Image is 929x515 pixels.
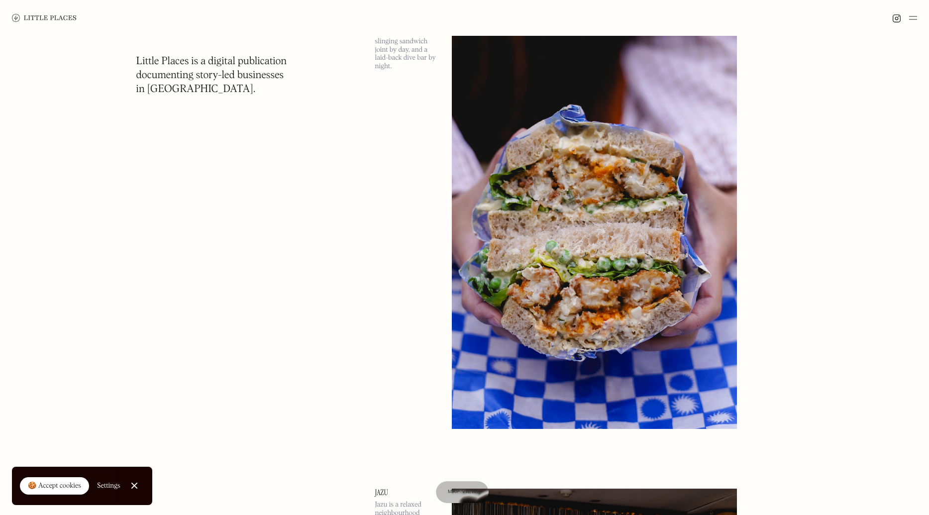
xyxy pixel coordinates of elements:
a: Map view [436,481,489,503]
span: Map view [448,489,477,495]
a: 🍪 Accept cookies [20,477,89,495]
div: Settings [97,482,120,489]
a: Settings [97,475,120,497]
a: Close Cookie Popup [124,476,144,496]
p: Cafe Mondo is a fast-slinging sandwich joint by day, and a laid-back dive bar by night. [375,29,440,71]
div: 🍪 Accept cookies [28,481,81,491]
img: Cafe Mondo [452,17,737,429]
h1: Little Places is a digital publication documenting story-led businesses in [GEOGRAPHIC_DATA]. [136,55,287,97]
a: Jazu [375,489,440,497]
